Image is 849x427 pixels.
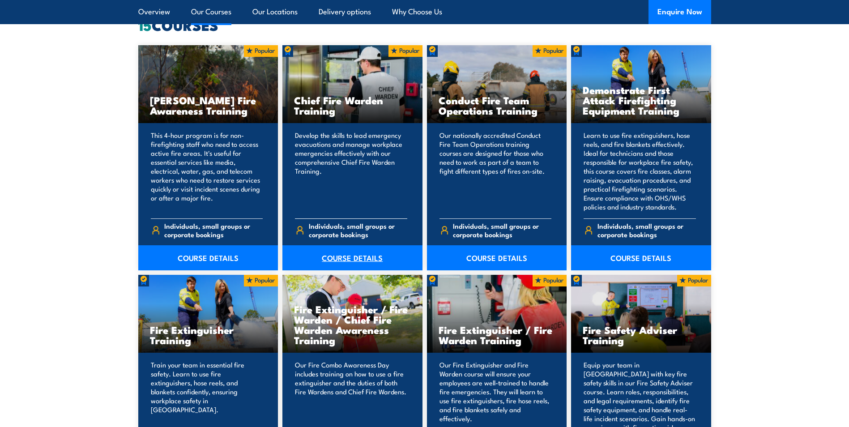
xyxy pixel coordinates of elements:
[439,95,555,115] h3: Conduct Fire Team Operations Training
[571,245,711,270] a: COURSE DETAILS
[164,222,263,239] span: Individuals, small groups or corporate bookings
[295,131,407,211] p: Develop the skills to lead emergency evacuations and manage workplace emergencies effectively wit...
[294,304,411,345] h3: Fire Extinguisher / Fire Warden / Chief Fire Warden Awareness Training
[427,245,567,270] a: COURSE DETAILS
[309,222,407,239] span: Individuals, small groups or corporate bookings
[584,131,696,211] p: Learn to use fire extinguishers, hose reels, and fire blankets effectively. Ideal for technicians...
[138,18,711,31] h2: COURSES
[439,325,555,345] h3: Fire Extinguisher / Fire Warden Training
[151,131,263,211] p: This 4-hour program is for non-firefighting staff who need to access active fire areas. It's usef...
[453,222,551,239] span: Individuals, small groups or corporate bookings
[150,325,267,345] h3: Fire Extinguisher Training
[150,95,267,115] h3: [PERSON_NAME] Fire Awareness Training
[583,85,700,115] h3: Demonstrate First Attack Firefighting Equipment Training
[583,325,700,345] h3: Fire Safety Adviser Training
[597,222,696,239] span: Individuals, small groups or corporate bookings
[138,245,278,270] a: COURSE DETAILS
[294,95,411,115] h3: Chief Fire Warden Training
[138,13,152,36] strong: 15
[282,245,422,270] a: COURSE DETAILS
[439,131,552,211] p: Our nationally accredited Conduct Fire Team Operations training courses are designed for those wh...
